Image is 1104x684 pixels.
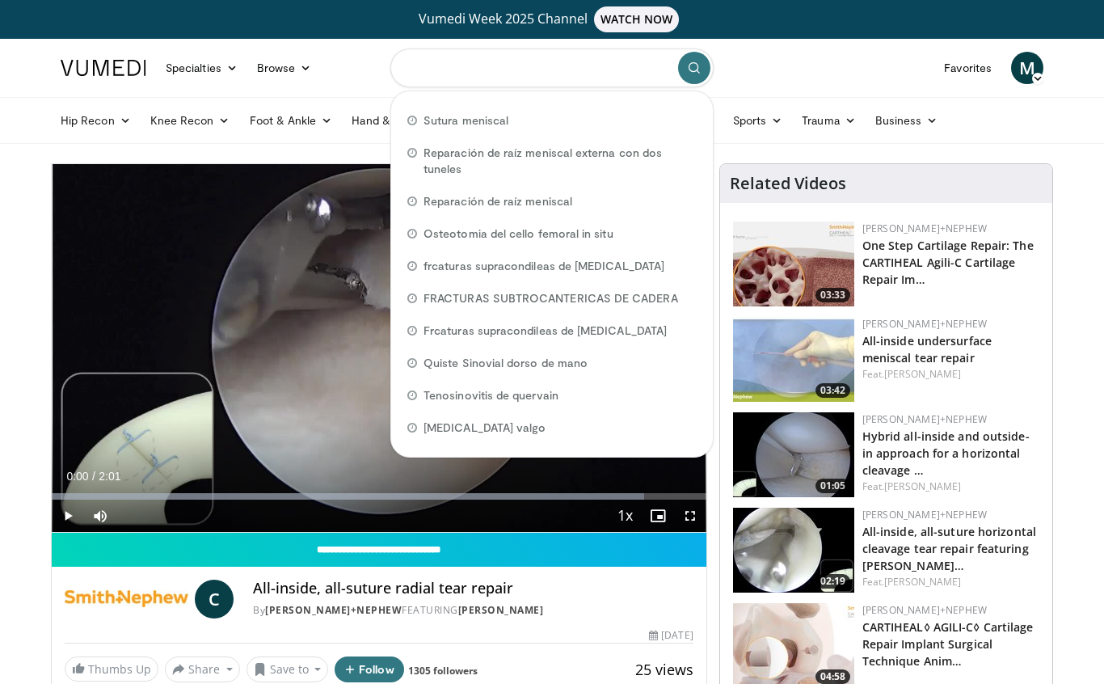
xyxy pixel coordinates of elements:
button: Share [165,657,240,682]
a: 03:42 [733,317,854,402]
a: M [1011,52,1043,84]
span: 04:58 [815,669,850,684]
span: Frcaturas supracondileas de [MEDICAL_DATA] [423,323,667,339]
a: Sports [723,104,793,137]
a: CARTIHEAL◊ AGILI-C◊ Cartilage Repair Implant Surgical Technique Anim… [862,619,1034,669]
a: All-inside, all-suture horizontal cleavage tear repair featuring [PERSON_NAME]… [862,524,1036,573]
img: 781f413f-8da4-4df1-9ef9-bed9c2d6503b.150x105_q85_crop-smart_upscale.jpg [733,222,854,306]
div: Progress Bar [52,493,706,500]
div: Feat. [862,575,1039,589]
img: VuMedi Logo [61,60,146,76]
span: 25 views [635,660,693,679]
a: [PERSON_NAME]+Nephew [862,508,987,521]
a: [PERSON_NAME]+Nephew [265,603,402,617]
a: [PERSON_NAME]+Nephew [862,412,987,426]
span: FRACTURAS SUBTROCANTERICAS DE CADERA [423,290,678,306]
button: Play [52,500,84,532]
img: 173c071b-399e-4fbc-8156-5fdd8d6e2d0e.150x105_q85_crop-smart_upscale.jpg [733,508,854,593]
a: Thumbs Up [65,657,158,682]
a: 01:05 [733,412,854,497]
a: [PERSON_NAME] [884,575,961,589]
a: [PERSON_NAME]+Nephew [862,222,987,235]
a: Favorites [934,52,1001,84]
span: Quiste Sinovial dorso de mano [423,355,588,371]
img: 02c34c8e-0ce7-40b9-85e3-cdd59c0970f9.150x105_q85_crop-smart_upscale.jpg [733,317,854,402]
span: 0:00 [66,470,88,483]
span: Reparación de raíz meniscal [423,193,572,209]
span: / [92,470,95,483]
a: [PERSON_NAME] [458,603,544,617]
a: Knee Recon [141,104,240,137]
a: Browse [247,52,322,84]
button: Save to [247,657,329,682]
a: C [195,580,234,619]
h4: All-inside, all-suture radial tear repair [253,580,693,597]
img: Smith+Nephew [65,580,188,619]
a: [PERSON_NAME] [884,367,961,381]
a: 1305 followers [408,664,478,678]
a: [PERSON_NAME] [884,479,961,493]
button: Playback Rate [609,500,642,532]
a: Specialties [156,52,247,84]
a: All-inside undersurface meniscal tear repair [862,333,992,365]
a: Hand & Wrist [342,104,446,137]
span: 03:42 [815,383,850,398]
span: [MEDICAL_DATA] valgo [423,420,546,436]
div: Feat. [862,367,1039,382]
a: Hybrid all-inside and outside-in approach for a horizontal cleavage … [862,429,1030,478]
span: 01:05 [815,479,850,493]
span: WATCH NOW [594,6,680,32]
button: Fullscreen [674,500,706,532]
a: [PERSON_NAME]+Nephew [862,317,987,331]
span: Sutura meniscal [423,112,508,129]
h4: Related Videos [730,174,846,193]
div: By FEATURING [253,603,693,618]
input: Search topics, interventions [390,49,714,87]
span: Reparación de raíz meniscal externa con dos tuneles [423,145,697,177]
a: Trauma [792,104,866,137]
span: Osteotomia del cello femoral in situ [423,226,613,242]
span: 2:01 [99,470,120,483]
img: 364c13b8-bf65-400b-a941-5a4a9c158216.150x105_q85_crop-smart_upscale.jpg [733,412,854,497]
a: [PERSON_NAME]+Nephew [862,603,987,617]
div: [DATE] [649,628,693,643]
a: Vumedi Week 2025 ChannelWATCH NOW [63,6,1041,32]
span: 03:33 [815,288,850,302]
a: 02:19 [733,508,854,593]
a: Business [866,104,948,137]
video-js: Video Player [52,164,706,533]
span: Tenosinovitis de quervain [423,387,558,403]
div: Feat. [862,479,1039,494]
button: Follow [335,657,404,682]
a: Hip Recon [51,104,141,137]
span: 02:19 [815,574,850,589]
button: Mute [84,500,116,532]
span: frcaturas supracondileas de [MEDICAL_DATA] [423,258,664,274]
a: 03:33 [733,222,854,306]
button: Enable picture-in-picture mode [642,500,674,532]
a: Foot & Ankle [240,104,343,137]
a: One Step Cartilage Repair: The CARTIHEAL Agili-C Cartilage Repair Im… [862,238,1034,287]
